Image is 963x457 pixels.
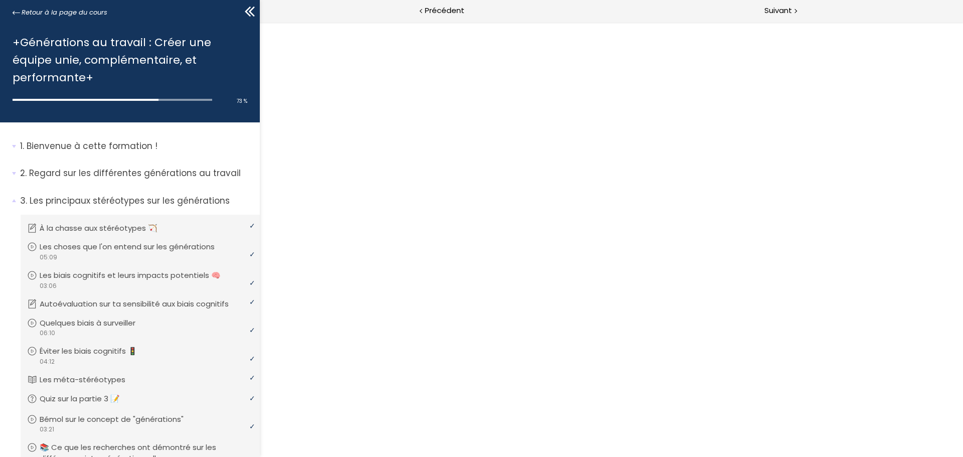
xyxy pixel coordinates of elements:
[40,414,199,425] p: Bémol sur le concept de "générations"
[40,223,173,234] p: À la chasse aux stéréotypes 🏹
[40,270,236,281] p: Les biais cognitifs et leurs impacts potentiels 🧠
[425,5,464,17] span: Précédent
[13,7,107,18] a: Retour à la page du cours
[20,195,252,207] p: Les principaux stéréotypes sur les générations
[39,329,55,338] span: 06:10
[40,241,230,252] p: Les choses que l'on entend sur les générations
[20,140,24,153] span: 1.
[40,393,135,404] p: Quiz sur la partie 3 📝
[5,435,107,457] iframe: chat widget
[39,253,57,262] span: 05:09
[22,7,107,18] span: Retour à la page du cours
[40,374,140,385] p: Les méta-stéréotypes
[20,140,252,153] p: Bienvenue à cette formation !
[39,425,54,434] span: 03:21
[20,167,252,180] p: Regard sur les différentes générations au travail
[13,34,242,87] h1: +Générations au travail : Créer une équipe unie, complémentaire, et performante+
[40,346,152,357] p: Éviter les biais cognitifs 🚦
[20,195,27,207] span: 3.
[40,298,244,310] p: Autoévaluation sur ta sensibilité aux biais cognitifs
[764,5,792,17] span: Suivant
[237,97,247,105] span: 73 %
[20,167,27,180] span: 2.
[39,357,55,366] span: 04:12
[40,318,150,329] p: Quelques biais à surveiller
[39,281,57,290] span: 03:06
